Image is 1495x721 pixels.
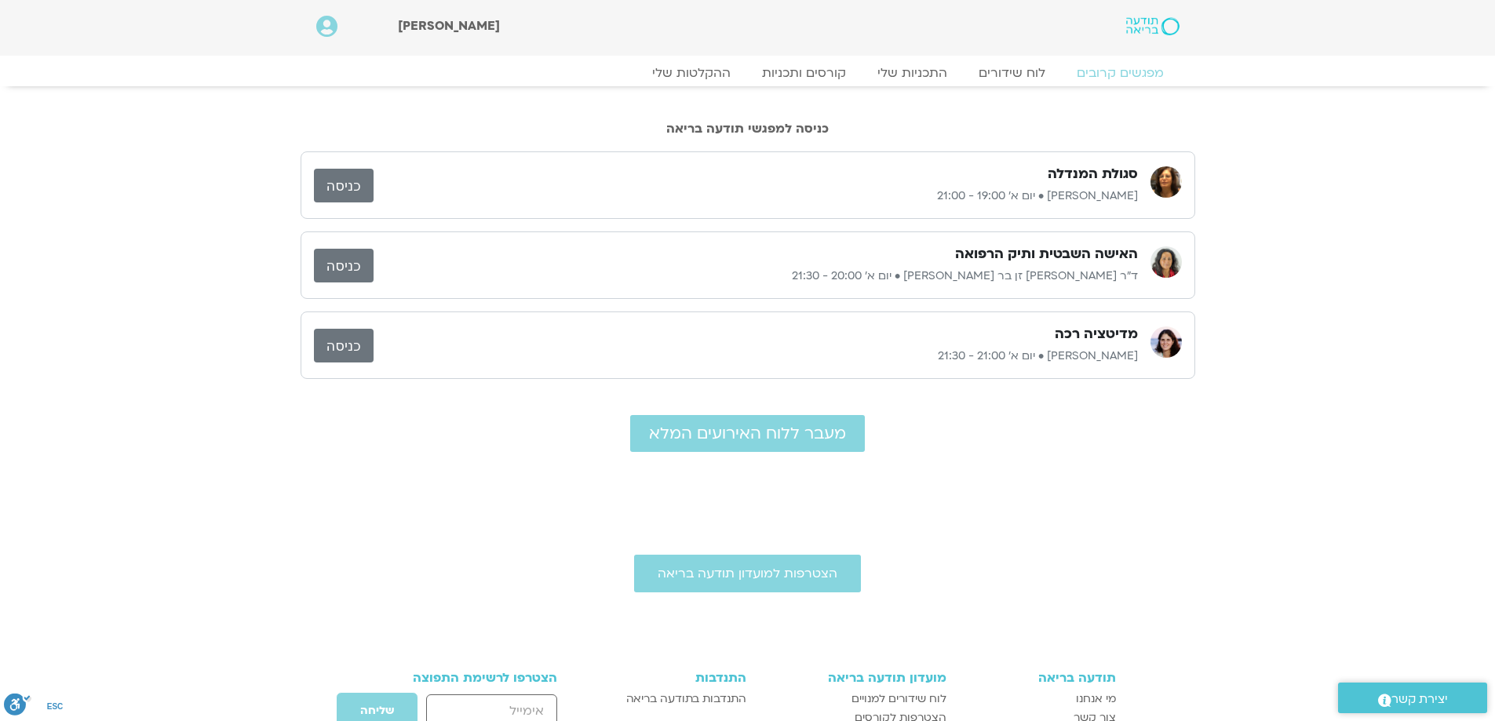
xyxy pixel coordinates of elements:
[374,347,1138,366] p: [PERSON_NAME] • יום א׳ 21:00 - 21:30
[626,690,746,708] span: התנדבות בתודעה בריאה
[380,671,558,685] h3: הצטרפו לרשימת התפוצה
[1048,165,1138,184] h3: סגולת המנדלה
[762,671,946,685] h3: מועדון תודעה בריאה
[360,705,394,717] span: שליחה
[636,65,746,81] a: ההקלטות שלי
[963,65,1061,81] a: לוח שידורים
[314,329,374,362] a: כניסה
[314,169,374,202] a: כניסה
[649,424,846,442] span: מעבר ללוח האירועים המלא
[962,690,1116,708] a: מי אנחנו
[962,671,1116,685] h3: תודעה בריאה
[955,245,1138,264] h3: האישה השבטית ותיק הרפואה
[1338,683,1487,713] a: יצירת קשר
[851,690,946,708] span: לוח שידורים למנויים
[762,690,946,708] a: לוח שידורים למנויים
[374,187,1138,206] p: [PERSON_NAME] • יום א׳ 19:00 - 21:00
[600,671,746,685] h3: התנדבות
[1061,65,1180,81] a: מפגשים קרובים
[301,122,1195,136] h2: כניסה למפגשי תודעה בריאה
[746,65,862,81] a: קורסים ותכניות
[1150,166,1182,198] img: רונית הולנדר
[1150,326,1182,358] img: מיכל גורל
[1076,690,1116,708] span: מי אנחנו
[316,65,1180,81] nav: Menu
[374,267,1138,286] p: ד״ר [PERSON_NAME] זן בר [PERSON_NAME] • יום א׳ 20:00 - 21:30
[630,415,865,452] a: מעבר ללוח האירועים המלא
[862,65,963,81] a: התכניות שלי
[1150,246,1182,278] img: ד״ר צילה זן בר צור
[1055,325,1138,344] h3: מדיטציה רכה
[658,566,837,581] span: הצטרפות למועדון תודעה בריאה
[398,17,500,35] span: [PERSON_NAME]
[314,249,374,282] a: כניסה
[1391,689,1448,710] span: יצירת קשר
[634,555,861,592] a: הצטרפות למועדון תודעה בריאה
[600,690,746,708] a: התנדבות בתודעה בריאה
